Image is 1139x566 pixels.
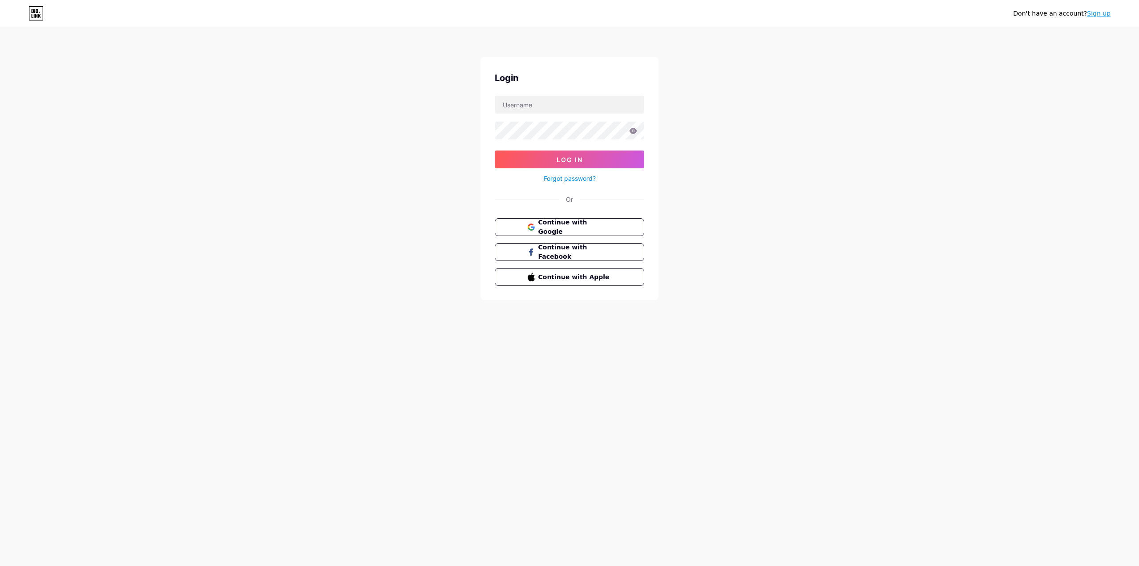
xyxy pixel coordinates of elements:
span: Continue with Facebook [538,243,612,261]
div: Login [495,71,644,85]
span: Continue with Google [538,218,612,236]
span: Continue with Apple [538,273,612,282]
button: Continue with Apple [495,268,644,286]
a: Sign up [1087,10,1111,17]
button: Continue with Facebook [495,243,644,261]
a: Forgot password? [544,174,596,183]
div: Or [566,195,573,204]
input: Username [495,96,644,114]
span: Log In [557,156,583,163]
div: Don't have an account? [1013,9,1111,18]
button: Continue with Google [495,218,644,236]
button: Log In [495,151,644,168]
